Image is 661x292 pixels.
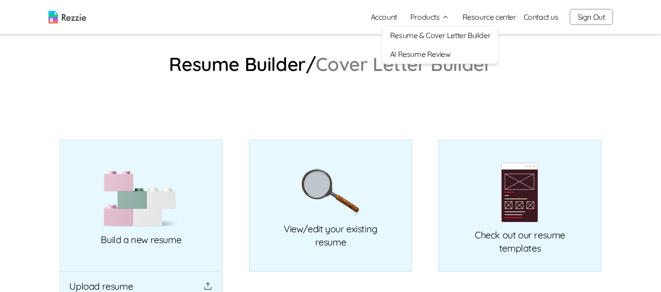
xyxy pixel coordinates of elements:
a: Resource center [462,11,516,23]
a: View/edit your existingresume [249,140,412,272]
a: Resume Builder/ [169,56,316,71]
p: View/edit your existing resume [284,222,377,249]
button: Sign Out [570,9,613,25]
p: Build a new resume [101,233,181,246]
a: Resume & Cover Letter Builder [382,26,498,45]
a: Contact us [524,11,558,23]
a: Account [363,8,405,26]
a: Build a new resume [60,140,223,272]
p: Check out our resume templates [475,229,565,255]
img: logo [48,11,86,24]
a: AI Resume Review [382,45,498,63]
a: Cover Letter Builder [316,56,492,71]
button: Products [410,11,449,23]
a: Check out our resumetemplates [438,140,602,272]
